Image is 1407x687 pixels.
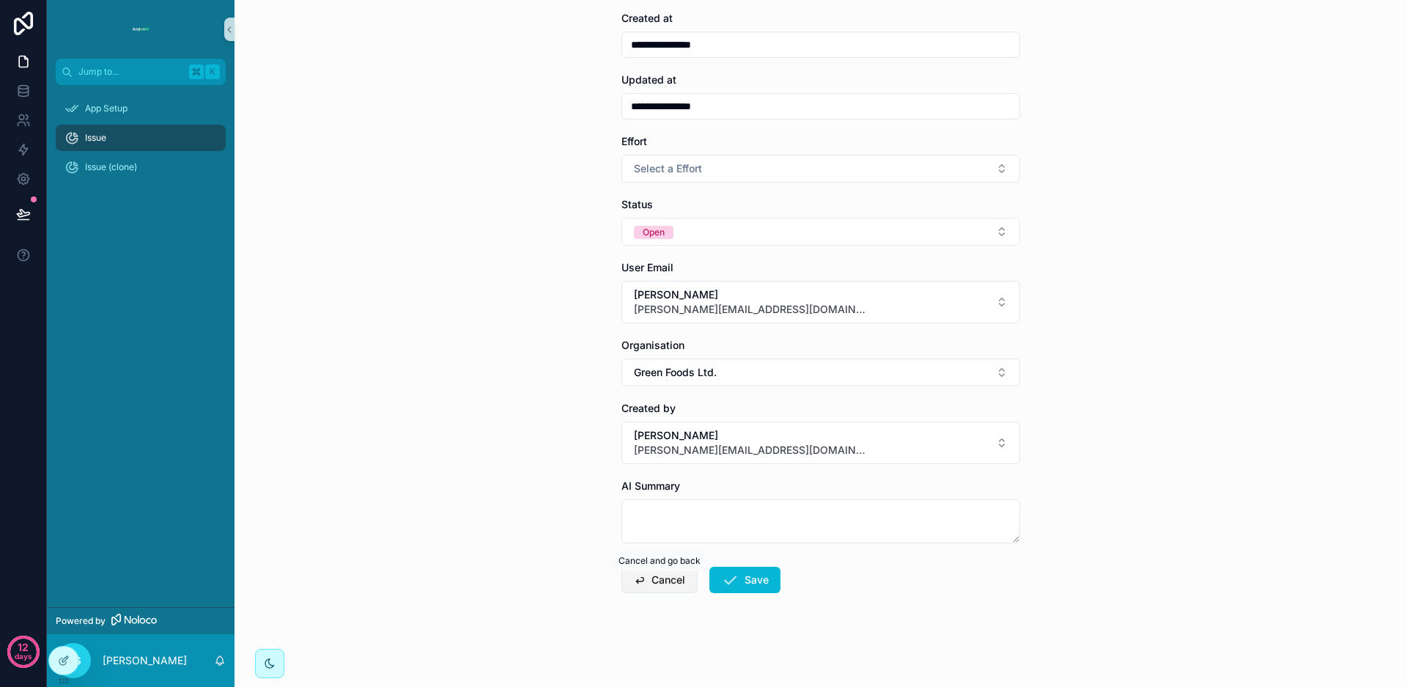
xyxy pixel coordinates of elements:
button: Select Button [621,218,1020,246]
button: Select Button [621,359,1020,386]
button: Jump to...K [56,59,226,85]
img: App logo [129,18,152,41]
p: [PERSON_NAME] [103,653,187,668]
a: Issue (clone) [56,154,226,180]
span: AI Summary [621,480,680,492]
div: Open [643,226,665,239]
span: [PERSON_NAME] [634,287,868,302]
span: Green Foods Ltd. [634,365,717,380]
span: [PERSON_NAME][EMAIL_ADDRESS][DOMAIN_NAME] [634,302,868,317]
span: [PERSON_NAME] [634,428,868,443]
button: Select Button [621,422,1020,464]
a: Issue [56,125,226,151]
a: App Setup [56,95,226,122]
p: days [15,646,32,666]
a: Powered by [47,607,234,634]
span: Jump to... [78,66,183,78]
span: Created at [621,12,673,24]
button: Save [709,567,780,593]
span: Powered by [56,615,106,627]
button: Select Button [621,155,1020,183]
span: Status [621,198,653,210]
span: Created by [621,402,676,414]
div: scrollable content [47,85,234,199]
span: Issue [85,132,106,144]
span: Issue (clone) [85,161,137,173]
button: Cancel [621,567,698,593]
span: Updated at [621,73,676,86]
span: Effort [621,135,647,147]
p: 12 [18,640,29,655]
span: User Email [621,261,673,273]
span: App Setup [85,103,128,114]
span: K [207,66,218,78]
span: Organisation [621,339,684,351]
span: [PERSON_NAME][EMAIL_ADDRESS][DOMAIN_NAME] [634,443,868,458]
span: Select a Effort [634,161,702,176]
div: Cancel and go back [610,551,709,571]
button: Select Button [621,281,1020,323]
